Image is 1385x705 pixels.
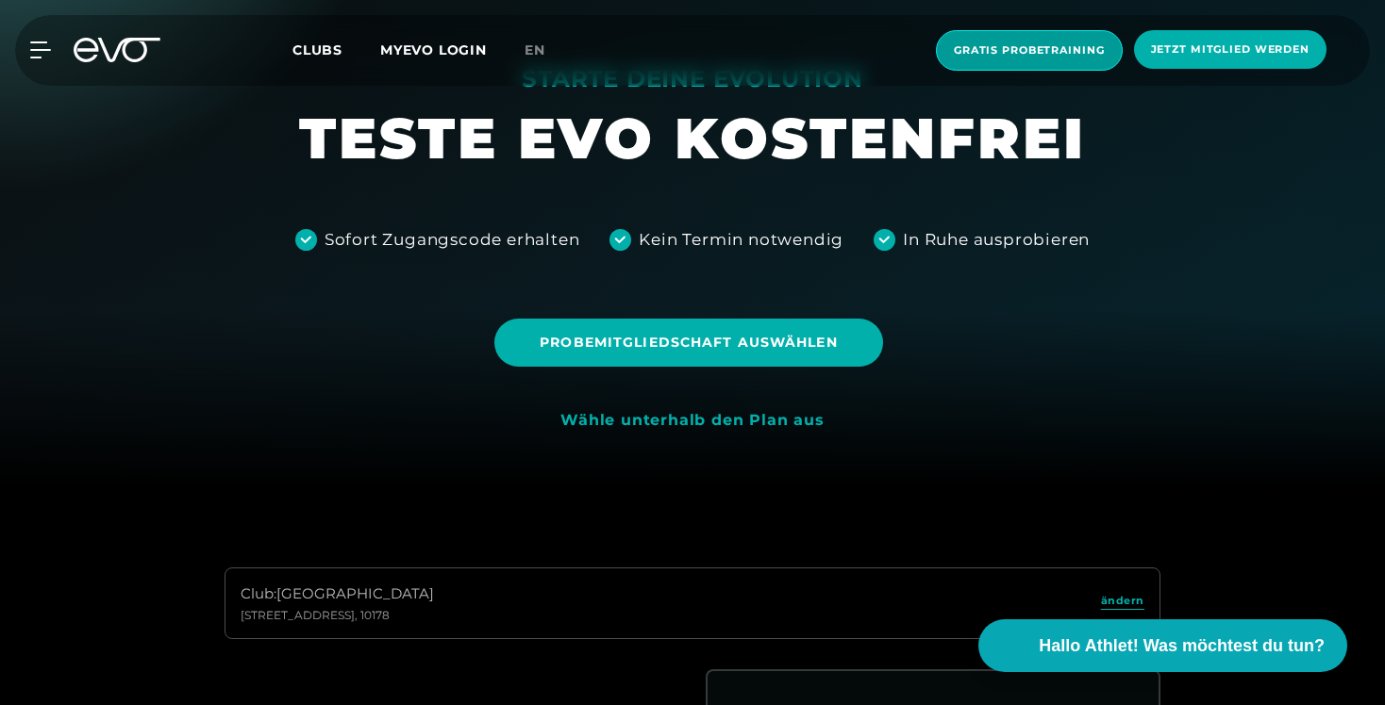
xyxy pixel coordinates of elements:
a: en [525,40,568,61]
div: In Ruhe ausprobieren [903,228,1090,253]
span: ändern [1101,593,1144,609]
span: Hallo Athlet! Was möchtest du tun? [1039,633,1325,659]
span: Probemitgliedschaft auswählen [540,333,837,352]
span: Gratis Probetraining [954,42,1105,58]
h1: TESTE EVO KOSTENFREI [299,102,1086,175]
a: MYEVO LOGIN [380,41,487,58]
span: Jetzt Mitglied werden [1151,41,1310,57]
a: Clubs [292,41,380,58]
a: Gratis Probetraining [930,30,1128,71]
a: Probemitgliedschaft auswählen [494,304,890,381]
span: en [525,41,545,58]
div: Sofort Zugangscode erhalten [325,228,580,253]
div: Club : [GEOGRAPHIC_DATA] [241,583,434,605]
div: Kein Termin notwendig [639,228,843,253]
div: [STREET_ADDRESS] , 10178 [241,608,434,623]
a: Jetzt Mitglied werden [1128,30,1332,71]
a: ändern [1101,593,1144,615]
button: Hallo Athlet! Was möchtest du tun? [978,619,1347,672]
div: Wähle unterhalb den Plan aus [560,411,824,431]
span: Clubs [292,41,342,58]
